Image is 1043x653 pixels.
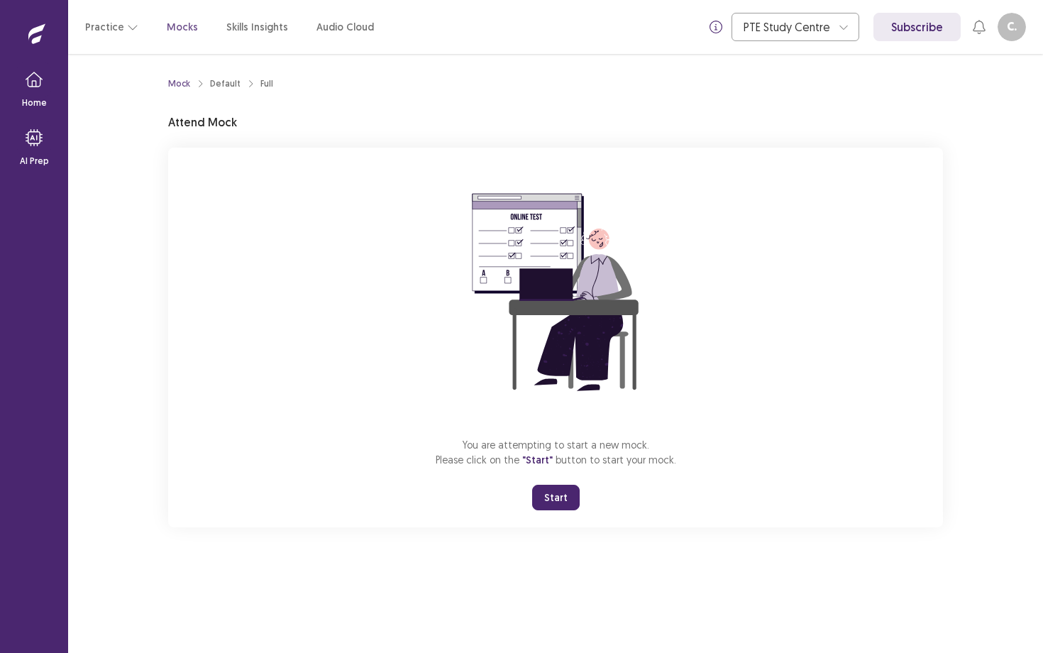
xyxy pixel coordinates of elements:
p: Attend Mock [168,114,237,131]
div: Full [260,77,273,90]
button: Practice [85,14,138,40]
nav: breadcrumb [168,77,273,90]
a: Mocks [167,20,198,35]
div: Default [210,77,241,90]
a: Skills Insights [226,20,288,35]
p: You are attempting to start a new mock. Please click on the button to start your mock. [436,437,676,468]
div: PTE Study Centre [744,13,832,40]
button: info [703,14,729,40]
button: C. [998,13,1026,41]
a: Subscribe [873,13,961,41]
a: Mock [168,77,190,90]
p: Home [22,97,47,109]
span: "Start" [522,454,553,466]
a: Audio Cloud [316,20,374,35]
img: attend-mock [428,165,683,420]
button: Start [532,485,580,510]
p: AI Prep [20,155,49,168]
